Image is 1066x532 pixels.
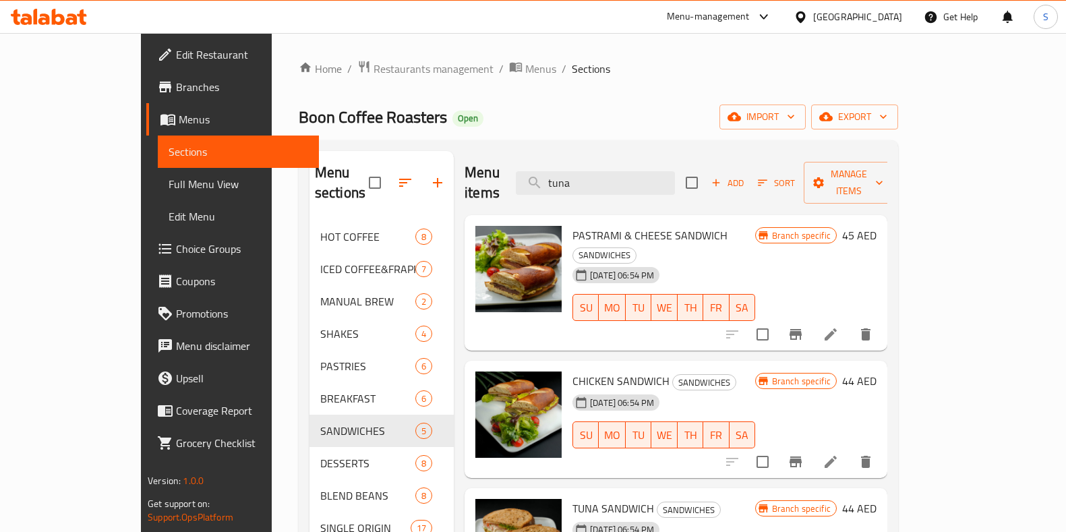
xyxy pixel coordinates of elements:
span: ICED COFFEE&FRAPPE [320,261,415,277]
button: import [719,105,806,129]
button: MO [599,421,626,448]
li: / [562,61,566,77]
span: Version: [148,472,181,490]
a: Upsell [146,362,319,394]
span: DESSERTS [320,455,415,471]
a: Edit Menu [158,200,319,233]
div: HOT COFFEE8 [309,220,454,253]
div: items [415,390,432,407]
span: Branch specific [767,502,836,515]
div: ICED COFFEE&FRAPPE7 [309,253,454,285]
div: items [415,261,432,277]
a: Menus [509,60,556,78]
span: Sections [572,61,610,77]
span: FR [709,298,723,318]
a: Full Menu View [158,168,319,200]
button: SU [572,421,599,448]
button: Manage items [804,162,894,204]
h2: Menu sections [315,162,369,203]
span: MO [604,298,620,318]
button: TU [626,421,651,448]
span: 2 [416,295,432,308]
span: Manage items [815,166,883,200]
span: Grocery Checklist [176,435,308,451]
span: Branches [176,79,308,95]
span: export [822,109,887,125]
button: TH [678,294,703,321]
div: MANUAL BREW2 [309,285,454,318]
span: WE [657,298,672,318]
span: PASTRIES [320,358,415,374]
button: export [811,105,898,129]
h2: Menu items [465,162,500,203]
span: Upsell [176,370,308,386]
span: TH [683,298,698,318]
div: PASTRIES6 [309,350,454,382]
button: WE [651,294,678,321]
span: Open [452,113,483,124]
a: Home [299,61,342,77]
div: items [415,487,432,504]
div: items [415,326,432,342]
span: Branch specific [767,375,836,388]
button: SA [730,421,755,448]
button: Branch-specific-item [779,318,812,351]
span: Boon Coffee Roasters [299,102,447,132]
a: Coverage Report [146,394,319,427]
span: 4 [416,328,432,341]
span: Menus [525,61,556,77]
span: TU [631,298,646,318]
span: FR [709,425,723,445]
button: TU [626,294,651,321]
button: delete [850,318,882,351]
button: SU [572,294,599,321]
span: WE [657,425,672,445]
span: TU [631,425,646,445]
span: SHAKES [320,326,415,342]
span: Edit Menu [169,208,308,225]
button: FR [703,421,729,448]
span: Coupons [176,273,308,289]
span: Coverage Report [176,403,308,419]
span: 8 [416,231,432,243]
a: Choice Groups [146,233,319,265]
span: Menu disclaimer [176,338,308,354]
button: TH [678,421,703,448]
span: PASTRAMI & CHEESE SANDWICH [572,225,728,245]
span: import [730,109,795,125]
span: TUNA SANDWICH [572,498,654,519]
span: Sort [758,175,795,191]
img: CHICKEN SANDWICH [475,372,562,458]
input: search [516,171,675,195]
span: BLEND BEANS [320,487,415,504]
span: HOT COFFEE [320,229,415,245]
span: SA [735,298,750,318]
span: 8 [416,490,432,502]
span: Add item [706,173,749,194]
div: items [415,455,432,471]
span: Select to update [748,448,777,476]
span: Sort sections [389,167,421,199]
button: Add [706,173,749,194]
div: MANUAL BREW [320,293,415,309]
span: 1.0.0 [183,472,204,490]
a: Grocery Checklist [146,427,319,459]
span: Menus [179,111,308,127]
span: 6 [416,360,432,373]
h6: 44 AED [842,372,877,390]
div: items [415,358,432,374]
span: Get support on: [148,495,210,512]
button: delete [850,446,882,478]
a: Promotions [146,297,319,330]
span: [DATE] 06:54 PM [585,396,659,409]
span: [DATE] 06:54 PM [585,269,659,282]
span: Select to update [748,320,777,349]
span: Branch specific [767,229,836,242]
a: Restaurants management [357,60,494,78]
a: Menus [146,103,319,136]
a: Support.OpsPlatform [148,508,233,526]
